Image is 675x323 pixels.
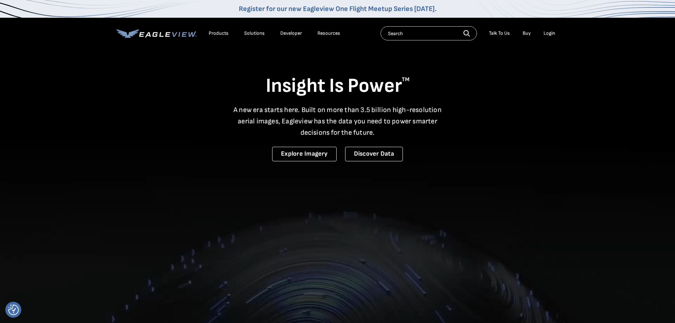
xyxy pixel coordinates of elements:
[239,5,437,13] a: Register for our new Eagleview One Flight Meetup Series [DATE].
[280,30,302,37] a: Developer
[523,30,531,37] a: Buy
[544,30,555,37] div: Login
[402,76,410,83] sup: TM
[244,30,265,37] div: Solutions
[272,147,337,161] a: Explore Imagery
[117,74,559,99] h1: Insight Is Power
[229,104,446,138] p: A new era starts here. Built on more than 3.5 billion high-resolution aerial images, Eagleview ha...
[209,30,229,37] div: Products
[317,30,340,37] div: Resources
[345,147,403,161] a: Discover Data
[8,305,19,315] button: Consent Preferences
[489,30,510,37] div: Talk To Us
[381,26,477,40] input: Search
[8,305,19,315] img: Revisit consent button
